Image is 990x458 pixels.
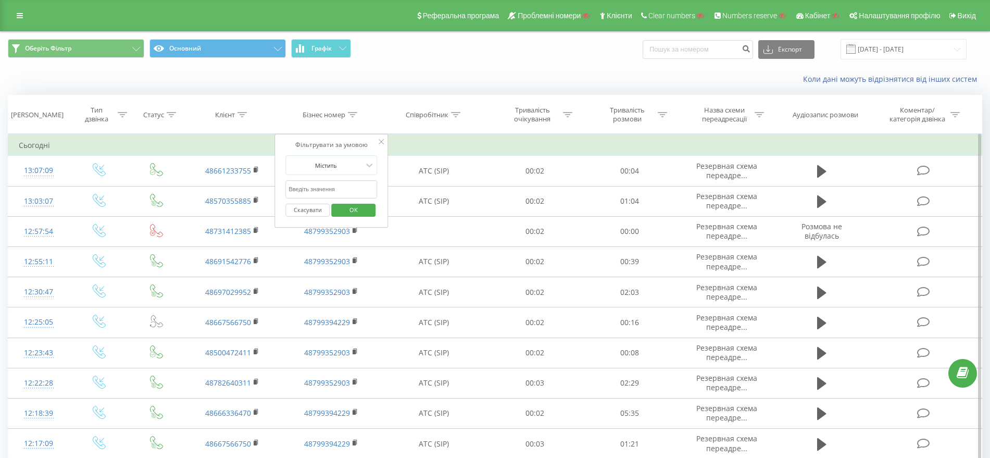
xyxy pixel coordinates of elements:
a: 48731412385 [205,226,251,236]
a: 48799352903 [304,378,350,388]
span: Clear numbers [648,11,695,20]
span: Реферальна програма [423,11,499,20]
td: 02:29 [582,368,678,398]
span: Проблемні номери [518,11,581,20]
td: 00:02 [487,398,583,428]
td: 01:04 [582,186,678,216]
div: Клієнт [215,110,235,119]
td: АТС (SIP) [381,307,487,338]
a: 48799394229 [304,408,350,418]
span: Налаштування профілю [859,11,940,20]
span: Вихід [958,11,976,20]
div: Назва схеми переадресації [696,106,752,123]
span: Клієнти [607,11,632,20]
td: 02:03 [582,277,678,307]
td: 00:02 [487,307,583,338]
div: 12:30:47 [19,282,58,302]
div: 12:22:28 [19,373,58,393]
span: Резервная схема переадре... [696,373,757,392]
td: 00:16 [582,307,678,338]
a: 48799352903 [304,256,350,266]
span: Резервная схема переадре... [696,252,757,271]
td: Сьогодні [8,135,982,156]
span: Резервная схема переадре... [696,221,757,241]
a: 48667566750 [205,317,251,327]
div: 13:07:09 [19,160,58,181]
td: АТС (SIP) [381,186,487,216]
span: Розмова не відбулась [801,221,842,241]
div: 13:03:07 [19,191,58,212]
button: Оберіть Фільтр [8,39,144,58]
span: Графік [311,45,332,52]
input: Введіть значення [285,180,377,199]
div: 12:18:39 [19,403,58,424]
td: 00:02 [487,246,583,277]
td: 00:03 [487,368,583,398]
td: АТС (SIP) [381,398,487,428]
button: Графік [291,39,351,58]
a: 48666336470 [205,408,251,418]
a: 48799352903 [304,226,350,236]
a: 48667566750 [205,439,251,449]
div: Тривалість розмови [599,106,655,123]
a: Коли дані можуть відрізнятися вiд інших систем [803,74,982,84]
td: АТС (SIP) [381,338,487,368]
td: АТС (SIP) [381,246,487,277]
div: 12:17:09 [19,434,58,454]
span: Оберіть Фільтр [25,44,71,53]
td: 00:02 [487,156,583,186]
td: 00:02 [487,216,583,246]
button: Скасувати [285,204,330,217]
a: 48799352903 [304,287,350,297]
div: Аудіозапис розмови [793,110,858,119]
span: Резервная схема переадре... [696,313,757,332]
a: 48661233755 [205,166,251,176]
input: Пошук за номером [643,40,753,59]
span: Numbers reserve [722,11,777,20]
a: 48782640311 [205,378,251,388]
div: [PERSON_NAME] [11,110,64,119]
div: Тип дзвінка [78,106,115,123]
td: 00:02 [487,338,583,368]
span: OK [339,202,368,218]
span: Кабінет [805,11,831,20]
div: Коментар/категорія дзвінка [887,106,948,123]
div: Співробітник [406,110,448,119]
button: Основний [149,39,286,58]
span: Резервная схема переадре... [696,343,757,362]
span: Резервная схема переадре... [696,191,757,211]
div: 12:55:11 [19,252,58,272]
td: 05:35 [582,398,678,428]
div: Бізнес номер [303,110,345,119]
td: 00:02 [487,186,583,216]
td: 00:39 [582,246,678,277]
a: 48799352903 [304,348,350,357]
a: 48799394229 [304,317,350,327]
a: 48691542776 [205,256,251,266]
button: OK [331,204,375,217]
a: 48697029952 [205,287,251,297]
div: 12:57:54 [19,221,58,242]
td: АТС (SIP) [381,277,487,307]
td: АТС (SIP) [381,368,487,398]
span: Резервная схема переадре... [696,403,757,423]
span: Резервная схема переадре... [696,161,757,180]
td: 00:08 [582,338,678,368]
td: 00:00 [582,216,678,246]
button: Експорт [758,40,814,59]
div: Статус [143,110,164,119]
div: Тривалість очікування [505,106,560,123]
td: 00:04 [582,156,678,186]
span: Резервная схема переадре... [696,282,757,302]
a: 48799394229 [304,439,350,449]
div: 12:25:05 [19,312,58,332]
span: Резервная схема переадре... [696,434,757,453]
a: 48570355885 [205,196,251,206]
td: АТС (SIP) [381,156,487,186]
div: 12:23:43 [19,343,58,363]
td: 00:02 [487,277,583,307]
a: 48500472411 [205,348,251,357]
div: Фільтрувати за умовою [285,140,377,150]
